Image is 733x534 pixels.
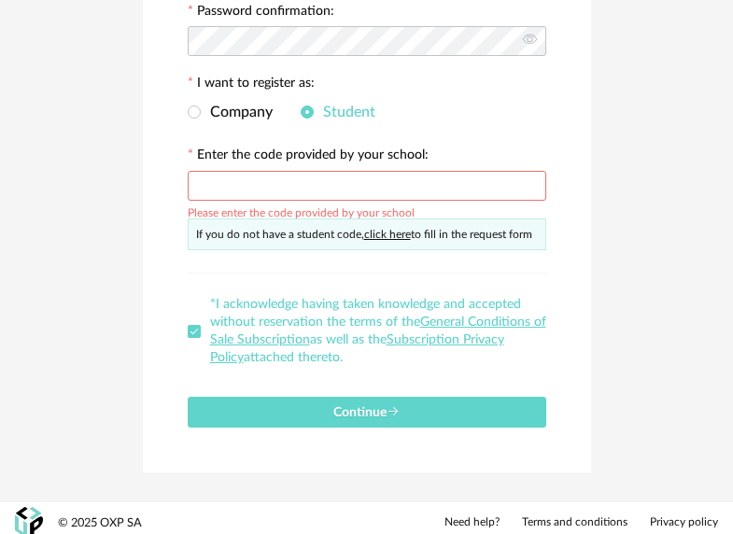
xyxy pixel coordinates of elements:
a: Need help? [444,515,500,530]
label: Password confirmation: [188,5,334,21]
div: If you do not have a student code, to fill in the request form [188,218,546,250]
a: Privacy policy [650,515,718,530]
a: click here [364,229,411,240]
div: Please enter the code provided by your school [188,204,415,218]
span: *I acknowledge having taken knowledge and accepted without reservation the terms of the as well a... [210,298,546,364]
a: General Conditions of Sale Subscription [210,316,546,346]
label: Enter the code provided by your school: [188,148,429,165]
label: I want to register as: [188,77,315,93]
div: © 2025 OXP SA [58,515,142,531]
a: Subscription Privacy Policy [210,333,504,364]
button: Continue [188,397,546,428]
span: Continue [333,406,400,419]
span: Student [314,105,375,119]
span: Company [201,105,273,119]
a: Terms and conditions [522,515,627,530]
